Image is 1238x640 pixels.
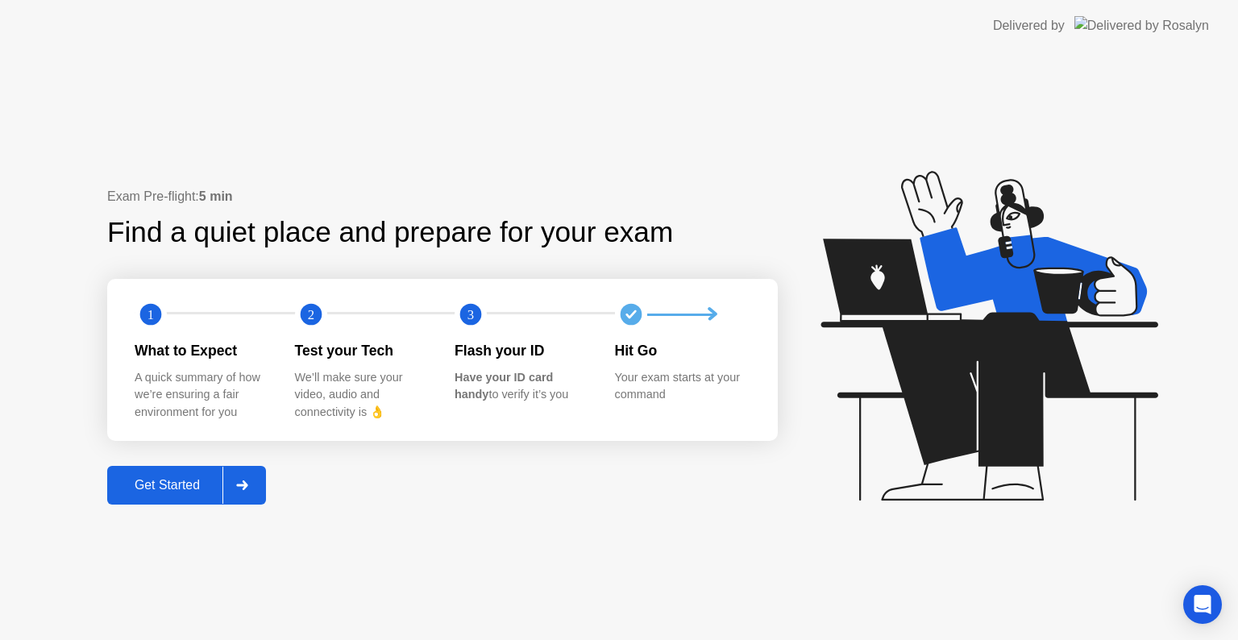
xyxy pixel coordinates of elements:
text: 3 [467,307,474,322]
div: to verify it’s you [455,369,589,404]
div: Find a quiet place and prepare for your exam [107,211,675,254]
b: 5 min [199,189,233,203]
div: Hit Go [615,340,750,361]
div: We’ll make sure your video, audio and connectivity is 👌 [295,369,430,422]
text: 2 [307,307,314,322]
div: Test your Tech [295,340,430,361]
div: Exam Pre-flight: [107,187,778,206]
div: A quick summary of how we’re ensuring a fair environment for you [135,369,269,422]
div: Delivered by [993,16,1065,35]
div: Flash your ID [455,340,589,361]
div: What to Expect [135,340,269,361]
div: Your exam starts at your command [615,369,750,404]
b: Have your ID card handy [455,371,553,401]
img: Delivered by Rosalyn [1074,16,1209,35]
text: 1 [147,307,154,322]
button: Get Started [107,466,266,505]
div: Open Intercom Messenger [1183,585,1222,624]
div: Get Started [112,478,222,492]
